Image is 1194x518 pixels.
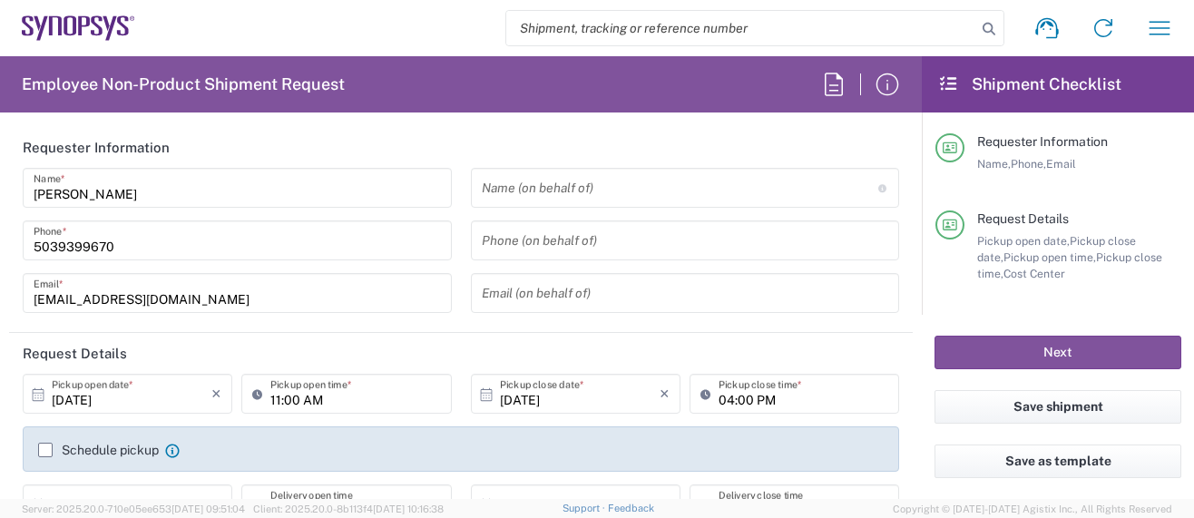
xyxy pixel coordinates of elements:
label: Schedule pickup [38,443,159,457]
a: Feedback [608,503,654,513]
span: Client: 2025.20.0-8b113f4 [253,503,444,514]
span: Cost Center [1003,267,1065,280]
h2: Request Details [23,345,127,363]
h2: Requester Information [23,139,170,157]
button: Next [935,336,1181,369]
i: × [211,379,221,408]
span: Name, [977,157,1011,171]
span: Requester Information [977,134,1108,149]
span: Pickup open date, [977,234,1070,248]
span: Email [1046,157,1076,171]
span: Copyright © [DATE]-[DATE] Agistix Inc., All Rights Reserved [893,501,1172,517]
a: Support [563,503,608,513]
button: Save shipment [935,390,1181,424]
h2: Employee Non-Product Shipment Request [22,73,345,95]
span: [DATE] 10:16:38 [373,503,444,514]
span: Phone, [1011,157,1046,171]
span: Pickup open time, [1003,250,1096,264]
span: Server: 2025.20.0-710e05ee653 [22,503,245,514]
i: × [660,379,670,408]
h2: Shipment Checklist [938,73,1121,95]
button: Save as template [935,445,1181,478]
span: [DATE] 09:51:04 [171,503,245,514]
span: Request Details [977,211,1069,226]
input: Shipment, tracking or reference number [506,11,976,45]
